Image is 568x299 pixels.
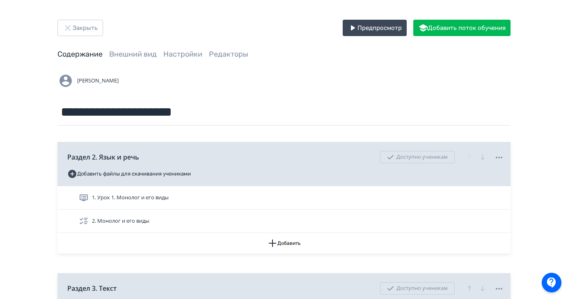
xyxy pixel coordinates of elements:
[380,282,455,294] div: Доступно ученикам
[109,50,157,59] a: Внешний вид
[57,20,103,36] button: Закрыть
[67,152,139,162] span: Раздел 2. Язык и речь
[92,194,169,202] span: 1. Урок 1. Монолог и его виды
[57,186,511,210] div: 1. Урок 1. Монолог и его виды
[92,217,149,225] span: 2. Монолог и его виды
[57,233,511,253] button: Добавить
[77,77,119,85] span: [PERSON_NAME]
[413,20,511,36] button: Добавить поток обучения
[57,50,103,59] a: Содержание
[343,20,407,36] button: Предпросмотр
[57,210,511,233] div: 2. Монолог и его виды
[209,50,248,59] a: Редакторы
[67,167,191,180] button: Добавить файлы для скачивания учениками
[67,283,117,293] span: Раздел 3. Текст
[380,151,455,163] div: Доступно ученикам
[163,50,202,59] a: Настройки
